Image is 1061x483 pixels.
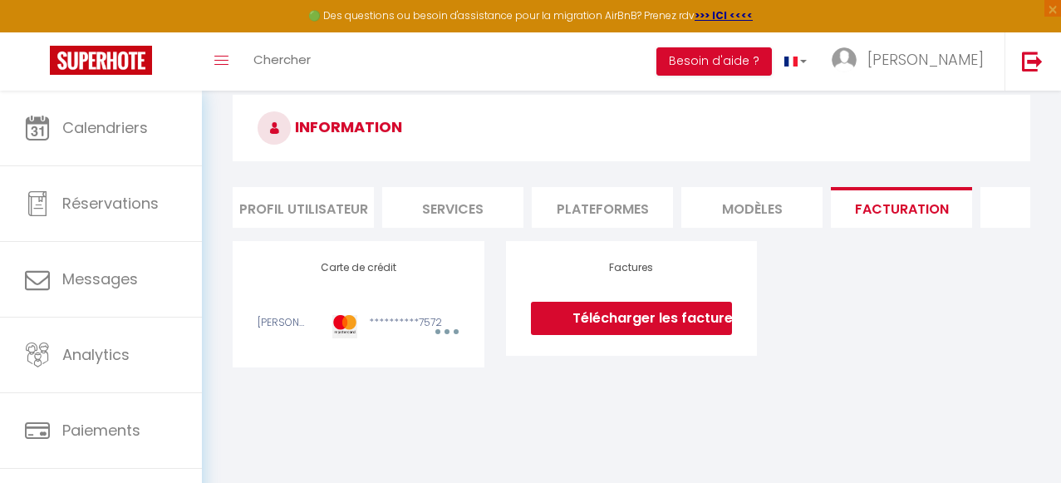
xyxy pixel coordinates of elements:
[253,51,311,68] span: Chercher
[258,262,459,274] h4: Carte de crédit
[695,8,753,22] a: >>> ICI <<<<
[62,269,138,289] span: Messages
[247,315,322,347] div: [PERSON_NAME][EMAIL_ADDRESS][DOMAIN_NAME]
[819,32,1005,91] a: ... [PERSON_NAME]
[681,187,823,228] li: MODÈLES
[532,187,673,228] li: Plateformes
[867,49,984,70] span: [PERSON_NAME]
[233,95,1030,161] h3: INFORMATION
[50,46,152,75] img: Super Booking
[832,47,857,72] img: ...
[62,193,159,214] span: Réservations
[382,187,523,228] li: Services
[1022,51,1043,71] img: logout
[531,302,732,335] a: Télécharger les factures
[332,315,357,338] img: credit-card
[62,344,130,365] span: Analytics
[531,262,732,274] h4: Factures
[831,187,972,228] li: Facturation
[62,420,140,441] span: Paiements
[62,117,148,138] span: Calendriers
[656,47,772,76] button: Besoin d'aide ?
[241,32,323,91] a: Chercher
[233,187,374,228] li: Profil Utilisateur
